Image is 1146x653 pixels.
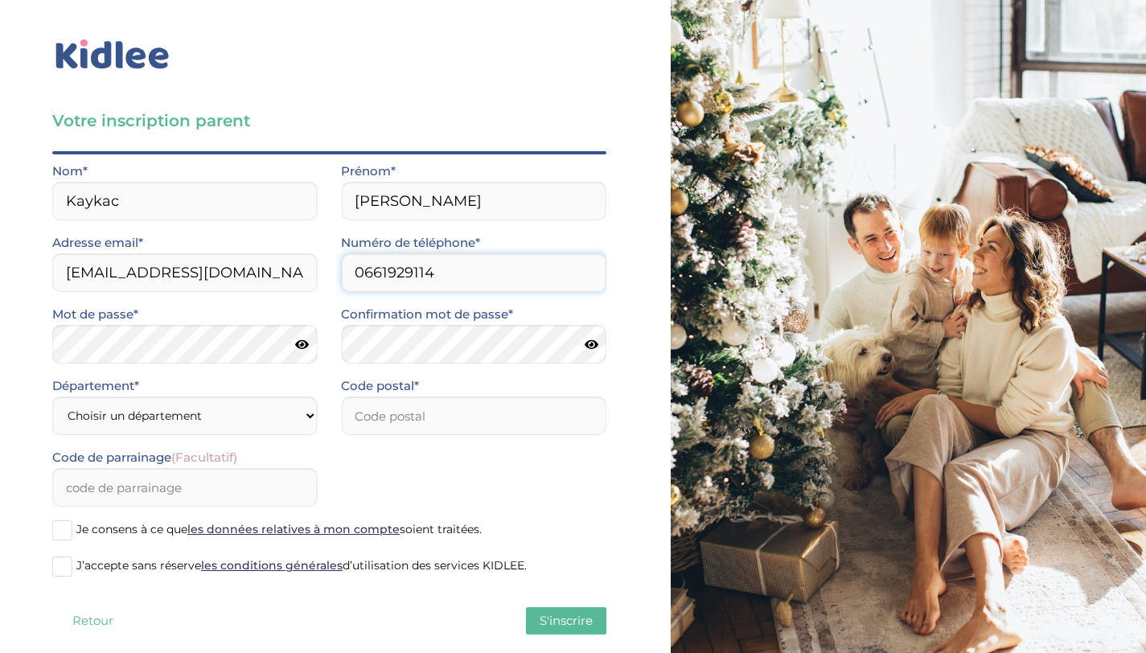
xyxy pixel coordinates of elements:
[187,522,400,536] a: les données relatives à mon compte
[341,232,480,253] label: Numéro de téléphone*
[341,182,606,220] input: Prénom
[201,558,343,573] a: les conditions générales
[52,304,138,325] label: Mot de passe*
[341,161,396,182] label: Prénom*
[52,447,237,468] label: Code de parrainage
[52,109,606,132] h3: Votre inscription parent
[52,232,143,253] label: Adresse email*
[52,36,173,73] img: logo_kidlee_bleu
[52,607,133,635] button: Retour
[76,522,482,536] span: Je consens à ce que soient traitées.
[341,253,606,292] input: Numero de telephone
[52,182,317,220] input: Nom
[171,450,237,465] span: (Facultatif)
[341,396,606,435] input: Code postal
[341,376,419,396] label: Code postal*
[540,613,593,628] span: S'inscrire
[52,468,317,507] input: code de parrainage
[52,376,139,396] label: Département*
[341,304,513,325] label: Confirmation mot de passe*
[76,558,527,573] span: J’accepte sans réserve d’utilisation des services KIDLEE.
[52,253,317,292] input: Email
[526,607,606,635] button: S'inscrire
